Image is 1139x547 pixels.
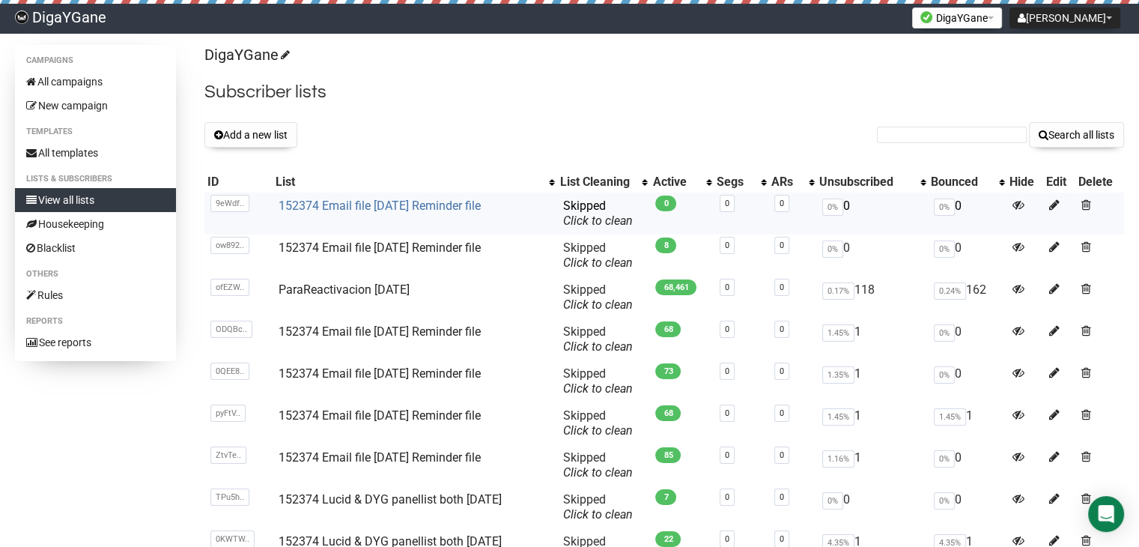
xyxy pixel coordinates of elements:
[562,423,632,438] a: Click to clean
[780,408,784,418] a: 0
[210,279,249,296] span: ofEZW..
[210,405,246,422] span: pyFtV..
[822,366,854,384] span: 1.35%
[822,492,843,510] span: 0%
[725,408,729,418] a: 0
[562,507,632,522] a: Click to clean
[1029,122,1124,148] button: Search all lists
[780,199,784,208] a: 0
[15,70,176,94] a: All campaigns
[934,408,966,426] span: 1.45%
[1088,496,1124,532] div: Open Intercom Messenger
[816,193,928,235] td: 0
[725,534,729,544] a: 0
[15,188,176,212] a: View all lists
[822,199,843,216] span: 0%
[204,46,288,64] a: DigaYGane
[912,7,1002,28] button: DigaYGane
[210,489,249,506] span: TPu5h..
[279,324,481,339] a: 152374 Email file [DATE] Reminder file
[928,360,1006,402] td: 0
[822,450,854,468] span: 1.16%
[210,321,252,338] span: ODQBc..
[780,450,784,460] a: 0
[780,366,784,376] a: 0
[279,366,481,381] a: 152374 Email file [DATE] Reminder file
[714,172,768,193] th: Segs: No sort applied, activate to apply an ascending sort
[562,256,632,270] a: Click to clean
[562,282,632,312] span: Skipped
[562,214,632,228] a: Click to clean
[655,531,681,547] span: 22
[649,172,714,193] th: Active: No sort applied, activate to apply an ascending sort
[655,196,676,211] span: 0
[655,238,676,253] span: 8
[934,450,955,468] span: 0%
[1075,172,1124,193] th: Delete: No sort applied, sorting is disabled
[934,324,955,342] span: 0%
[279,199,481,213] a: 152374 Email file [DATE] Reminder file
[1078,175,1121,190] div: Delete
[928,172,1006,193] th: Bounced: No sort applied, activate to apply an ascending sort
[15,94,176,118] a: New campaign
[771,175,801,190] div: ARs
[204,172,273,193] th: ID: No sort applied, sorting is disabled
[920,11,932,23] img: favicons
[652,175,699,190] div: Active
[655,489,676,505] span: 7
[210,447,246,464] span: ZtvTe..
[725,282,729,292] a: 0
[276,175,542,190] div: List
[279,450,481,465] a: 152374 Email file [DATE] Reminder file
[204,122,297,148] button: Add a new list
[822,282,854,300] span: 0.17%
[15,141,176,165] a: All templates
[556,172,649,193] th: List Cleaning: No sort applied, activate to apply an ascending sort
[655,405,681,421] span: 68
[204,79,1124,106] h2: Subscriber lists
[15,10,28,24] img: f83b26b47af82e482c948364ee7c1d9c
[559,175,634,190] div: List Cleaning
[822,408,854,426] span: 1.45%
[562,241,632,270] span: Skipped
[15,52,176,70] li: Campaigns
[928,193,1006,235] td: 0
[725,199,729,208] a: 0
[928,235,1006,276] td: 0
[934,492,955,510] span: 0%
[655,447,681,463] span: 85
[1046,175,1072,190] div: Edit
[822,241,843,258] span: 0%
[210,195,249,212] span: 9eWdf..
[816,235,928,276] td: 0
[816,444,928,486] td: 1
[15,312,176,330] li: Reports
[15,283,176,307] a: Rules
[562,465,632,480] a: Click to clean
[15,265,176,283] li: Others
[655,321,681,337] span: 68
[1006,172,1044,193] th: Hide: No sort applied, sorting is disabled
[210,363,249,380] span: 0QEE8..
[1043,172,1075,193] th: Edit: No sort applied, sorting is disabled
[279,241,481,255] a: 152374 Email file [DATE] Reminder file
[780,282,784,292] a: 0
[780,492,784,502] a: 0
[768,172,816,193] th: ARs: No sort applied, activate to apply an ascending sort
[780,241,784,250] a: 0
[928,402,1006,444] td: 1
[562,492,632,522] span: Skipped
[207,175,270,190] div: ID
[725,450,729,460] a: 0
[655,279,696,295] span: 68,461
[273,172,557,193] th: List: No sort applied, activate to apply an ascending sort
[816,486,928,528] td: 0
[928,318,1006,360] td: 0
[934,366,955,384] span: 0%
[210,237,249,254] span: ow892..
[780,534,784,544] a: 0
[816,276,928,318] td: 118
[15,170,176,188] li: Lists & subscribers
[717,175,753,190] div: Segs
[816,318,928,360] td: 1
